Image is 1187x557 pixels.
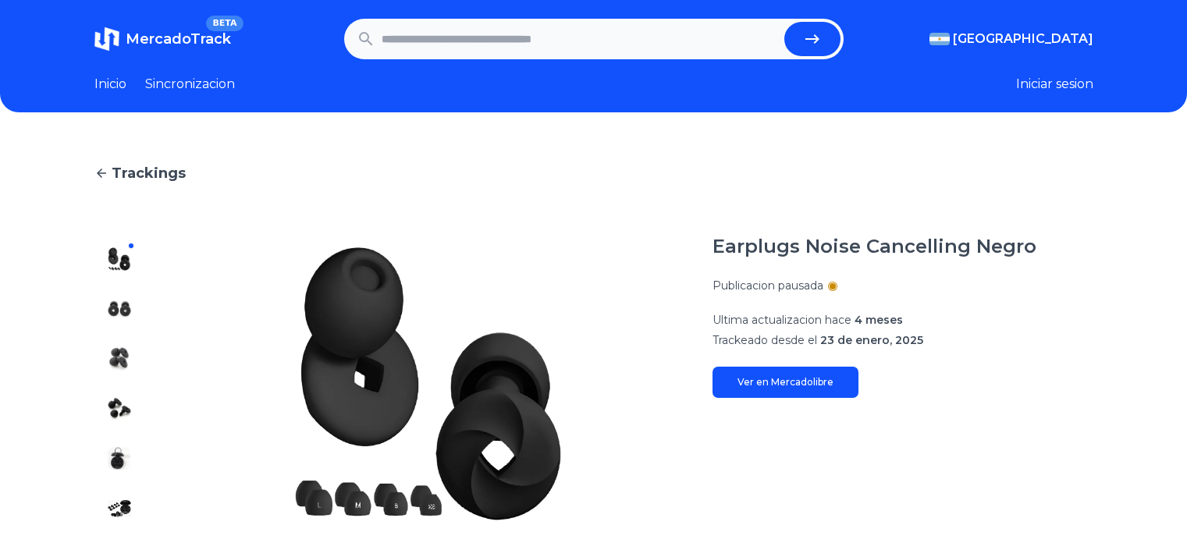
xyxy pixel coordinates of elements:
img: Earplugs Noise Cancelling Negro [107,346,132,371]
a: Trackings [94,162,1093,184]
span: [GEOGRAPHIC_DATA] [953,30,1093,48]
button: Iniciar sesion [1016,75,1093,94]
span: Trackings [112,162,186,184]
a: Ver en Mercadolibre [713,367,858,398]
img: Earplugs Noise Cancelling Negro [107,496,132,521]
img: Earplugs Noise Cancelling Negro [107,296,132,321]
img: Earplugs Noise Cancelling Negro [107,446,132,471]
h1: Earplugs Noise Cancelling Negro [713,234,1036,259]
img: MercadoTrack [94,27,119,51]
span: 4 meses [855,313,903,327]
img: Argentina [929,33,950,45]
span: MercadoTrack [126,30,231,48]
img: Earplugs Noise Cancelling Negro [107,396,132,421]
a: Sincronizacion [145,75,235,94]
span: Trackeado desde el [713,333,817,347]
img: Earplugs Noise Cancelling Negro [107,247,132,271]
a: Inicio [94,75,126,94]
img: Earplugs Noise Cancelling Negro [176,234,681,534]
p: Publicacion pausada [713,278,823,293]
span: BETA [206,16,243,31]
span: 23 de enero, 2025 [820,333,923,347]
button: [GEOGRAPHIC_DATA] [929,30,1093,48]
span: Ultima actualizacion hace [713,313,851,327]
a: MercadoTrackBETA [94,27,231,51]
